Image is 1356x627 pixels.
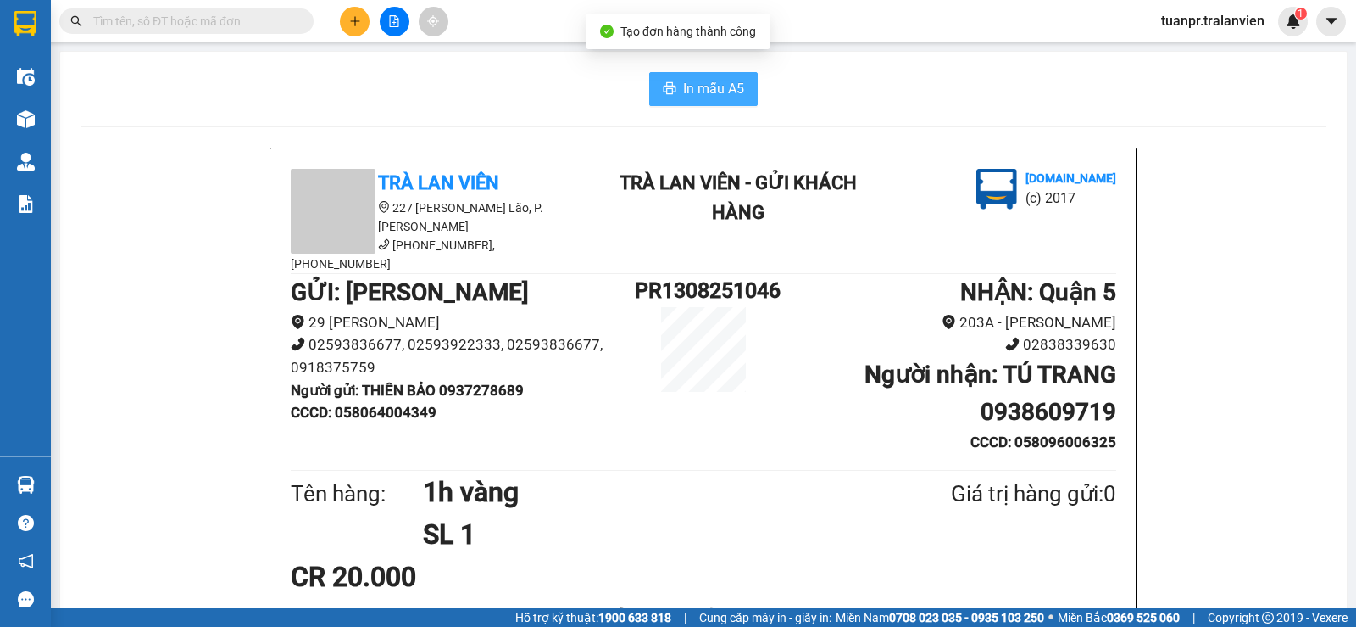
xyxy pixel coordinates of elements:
[291,278,529,306] b: GỬI : [PERSON_NAME]
[869,477,1116,512] div: Giá trị hàng gửi: 0
[423,471,869,513] h1: 1h vàng
[1005,337,1020,351] span: phone
[291,382,524,399] b: Người gửi : THIÊN BẢO 0937278689
[1295,8,1307,20] sup: 1
[17,68,35,86] img: warehouse-icon
[1107,611,1180,624] strong: 0369 525 060
[17,195,35,213] img: solution-icon
[18,553,34,569] span: notification
[142,64,233,78] b: [DOMAIN_NAME]
[889,611,1044,624] strong: 0708 023 035 - 0935 103 250
[1025,188,1116,209] li: (c) 2017
[635,274,772,307] h1: PR1308251046
[683,78,744,99] span: In mẫu A5
[836,608,1044,627] span: Miền Nam
[378,172,499,193] b: Trà Lan Viên
[14,11,36,36] img: logo-vxr
[1324,14,1339,29] span: caret-down
[104,25,168,193] b: Trà Lan Viên - Gửi khách hàng
[649,72,758,106] button: printerIn mẫu A5
[1048,614,1053,621] span: ⚪️
[291,236,596,273] li: [PHONE_NUMBER], [PHONE_NUMBER]
[699,608,831,627] span: Cung cấp máy in - giấy in:
[17,153,35,171] img: warehouse-icon
[942,315,956,329] span: environment
[515,608,671,627] span: Hỗ trợ kỹ thuật:
[1262,612,1274,624] span: copyright
[378,238,390,250] span: phone
[291,337,305,351] span: phone
[70,15,82,27] span: search
[291,477,423,512] div: Tên hàng:
[598,611,671,624] strong: 1900 633 818
[663,81,676,98] span: printer
[427,15,439,27] span: aim
[864,361,1116,426] b: Người nhận : TÚ TRANG 0938609719
[960,278,1116,306] b: NHẬN : Quận 5
[291,556,563,598] div: CR 20.000
[620,25,756,38] span: Tạo đơn hàng thành công
[1148,10,1278,31] span: tuanpr.tralanvien
[772,333,1116,356] li: 02838339630
[291,333,635,378] li: 02593836677, 02593922333, 02593836677, 0918375759
[600,25,614,38] span: check-circle
[291,404,436,421] b: CCCD : 058064004349
[976,169,1017,210] img: logo.jpg
[349,15,361,27] span: plus
[17,476,35,494] img: warehouse-icon
[1058,608,1180,627] span: Miền Bắc
[378,201,390,213] span: environment
[18,515,34,531] span: question-circle
[1192,608,1195,627] span: |
[340,7,370,36] button: plus
[142,81,233,102] li: (c) 2017
[772,311,1116,334] li: 203A - [PERSON_NAME]
[620,172,857,223] b: Trà Lan Viên - Gửi khách hàng
[21,109,62,189] b: Trà Lan Viên
[1316,7,1346,36] button: caret-down
[380,7,409,36] button: file-add
[17,110,35,128] img: warehouse-icon
[419,7,448,36] button: aim
[423,513,869,556] h1: SL 1
[291,199,596,236] li: 227 [PERSON_NAME] Lão, P. [PERSON_NAME]
[970,434,1116,451] b: CCCD : 058096006325
[18,591,34,607] span: message
[1286,14,1301,29] img: icon-new-feature
[291,311,635,334] li: 29 [PERSON_NAME]
[1298,8,1303,20] span: 1
[184,21,225,62] img: logo.jpg
[1025,171,1116,185] b: [DOMAIN_NAME]
[93,12,293,31] input: Tìm tên, số ĐT hoặc mã đơn
[388,15,400,27] span: file-add
[291,315,305,329] span: environment
[684,608,686,627] span: |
